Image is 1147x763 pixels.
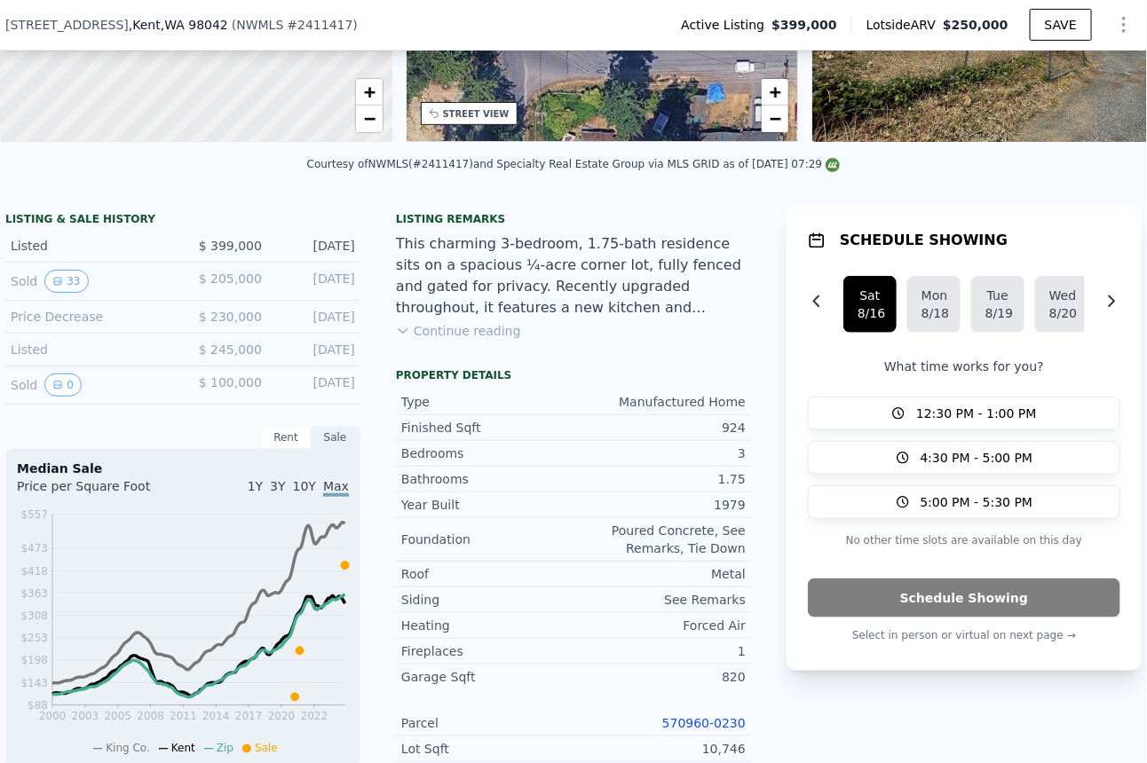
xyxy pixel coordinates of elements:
[363,81,375,103] span: +
[307,158,841,170] div: Courtesy of NWMLS (#2411417) and Specialty Real Estate Group via MLS GRID as of [DATE] 07:29
[808,578,1120,617] button: Schedule Showing
[401,714,573,732] div: Parcel
[573,591,746,609] div: See Remarks
[840,230,1008,251] h1: SCHEDULE SHOWING
[573,617,746,634] div: Forced Air
[396,212,751,226] div: Listing remarks
[261,426,311,449] div: Rent
[199,342,262,357] span: $ 245,000
[573,470,746,488] div: 1.75
[170,711,197,723] tspan: 2011
[311,426,360,449] div: Sale
[270,479,285,493] span: 3Y
[573,496,746,514] div: 1979
[106,742,150,754] span: King Co.
[573,444,746,462] div: 3
[573,522,746,557] div: Poured Concrete, See Remarks, Tie Down
[401,642,573,660] div: Fireplaces
[199,310,262,324] span: $ 230,000
[232,16,358,34] div: ( )
[20,587,48,600] tspan: $363
[762,79,788,106] a: Zoom in
[11,308,169,326] div: Price Decrease
[39,711,67,723] tspan: 2000
[401,740,573,758] div: Lot Sqft
[573,565,746,583] div: Metal
[44,270,88,293] button: View historical data
[808,625,1120,646] p: Select in person or virtual on next page →
[199,375,262,389] span: $ 100,000
[20,565,48,578] tspan: $418
[808,441,1120,475] button: 4:30 PM - 5:00 PM
[20,610,48,623] tspan: $308
[105,711,132,723] tspan: 2005
[323,479,349,497] span: Max
[770,81,781,103] span: +
[401,496,573,514] div: Year Built
[762,106,788,132] a: Zoom out
[866,16,943,34] span: Lotside ARV
[268,711,296,723] tspan: 2020
[17,477,183,506] div: Price per Square Foot
[20,508,48,521] tspan: $557
[971,276,1024,333] button: Tue8/19
[401,565,573,583] div: Roof
[20,543,48,555] tspan: $473
[808,358,1120,375] p: What time works for you?
[129,16,228,34] span: , Kent
[443,107,510,121] div: STREET VIEW
[401,531,573,548] div: Foundation
[396,233,751,319] div: This charming 3-bedroom, 1.75-bath residence sits on a spacious ¼-acre corner lot, fully fenced a...
[255,742,278,754] span: Sale
[356,106,383,132] a: Zoom out
[401,617,573,634] div: Heating
[235,711,263,723] tspan: 2017
[11,374,169,397] div: Sold
[662,716,746,730] a: 570960-0230
[907,276,961,333] button: Mon8/18
[44,374,82,397] button: View historical data
[916,405,1037,422] span: 12:30 PM - 1:00 PM
[1030,9,1092,41] button: SAVE
[1049,287,1074,304] div: Wed
[808,530,1120,551] p: No other time slots are available on this day
[276,237,355,255] div: [DATE]
[137,711,164,723] tspan: 2008
[11,270,169,293] div: Sold
[20,677,48,689] tspan: $143
[401,393,573,411] div: Type
[985,304,1010,322] div: 8/19
[217,742,233,754] span: Zip
[922,304,946,322] div: 8/18
[401,470,573,488] div: Bathrooms
[202,711,230,723] tspan: 2014
[5,16,129,34] span: [STREET_ADDRESS]
[396,322,521,340] button: Continue reading
[276,341,355,358] div: [DATE]
[826,158,840,172] img: NWMLS Logo
[293,479,316,493] span: 10Y
[573,419,746,437] div: 924
[20,633,48,645] tspan: $253
[921,493,1033,511] span: 5:00 PM - 5:30 PM
[248,479,263,493] span: 1Y
[573,642,746,660] div: 1
[858,287,882,304] div: Sat
[236,18,283,32] span: NWMLS
[808,485,1120,519] button: 5:00 PM - 5:30 PM
[401,419,573,437] div: Finished Sqft
[396,368,751,382] div: Property details
[843,276,897,333] button: Sat8/16
[287,18,352,32] span: # 2411417
[985,287,1010,304] div: Tue
[922,287,946,304] div: Mon
[401,444,573,462] div: Bedrooms
[770,107,781,130] span: −
[11,237,169,255] div: Listed
[161,18,228,32] span: , WA 98042
[356,79,383,106] a: Zoom in
[276,270,355,293] div: [DATE]
[681,16,771,34] span: Active Listing
[276,374,355,397] div: [DATE]
[199,239,262,253] span: $ 399,000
